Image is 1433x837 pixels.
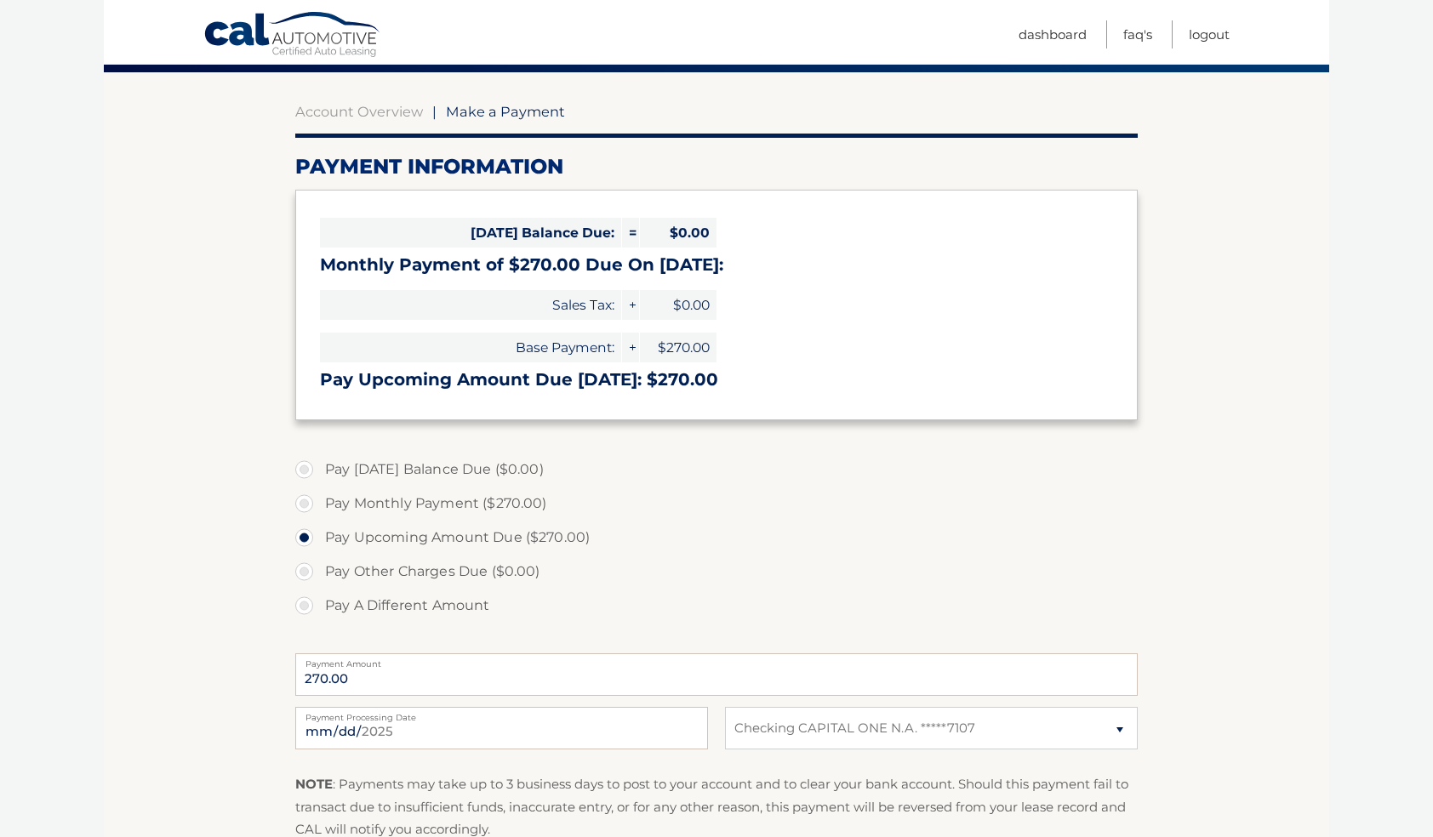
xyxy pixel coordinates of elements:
label: Pay Upcoming Amount Due ($270.00) [295,521,1138,555]
span: [DATE] Balance Due: [320,218,621,248]
a: Logout [1189,20,1230,48]
input: Payment Amount [295,653,1138,696]
a: FAQ's [1123,20,1152,48]
a: Account Overview [295,103,423,120]
span: = [622,218,639,248]
span: + [622,290,639,320]
label: Pay Other Charges Due ($0.00) [295,555,1138,589]
span: | [432,103,437,120]
h2: Payment Information [295,154,1138,179]
input: Payment Date [295,707,708,749]
label: Pay Monthly Payment ($270.00) [295,487,1138,521]
h3: Monthly Payment of $270.00 Due On [DATE]: [320,254,1113,276]
span: $0.00 [640,290,716,320]
strong: NOTE [295,776,333,792]
label: Pay A Different Amount [295,589,1138,623]
label: Payment Processing Date [295,707,708,720]
h3: Pay Upcoming Amount Due [DATE]: $270.00 [320,369,1113,390]
span: $0.00 [640,218,716,248]
label: Pay [DATE] Balance Due ($0.00) [295,453,1138,487]
a: Cal Automotive [203,11,382,60]
label: Payment Amount [295,653,1138,667]
span: Sales Tax: [320,290,621,320]
span: Base Payment: [320,333,621,362]
span: + [622,333,639,362]
span: $270.00 [640,333,716,362]
span: Make a Payment [446,103,565,120]
a: Dashboard [1019,20,1087,48]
